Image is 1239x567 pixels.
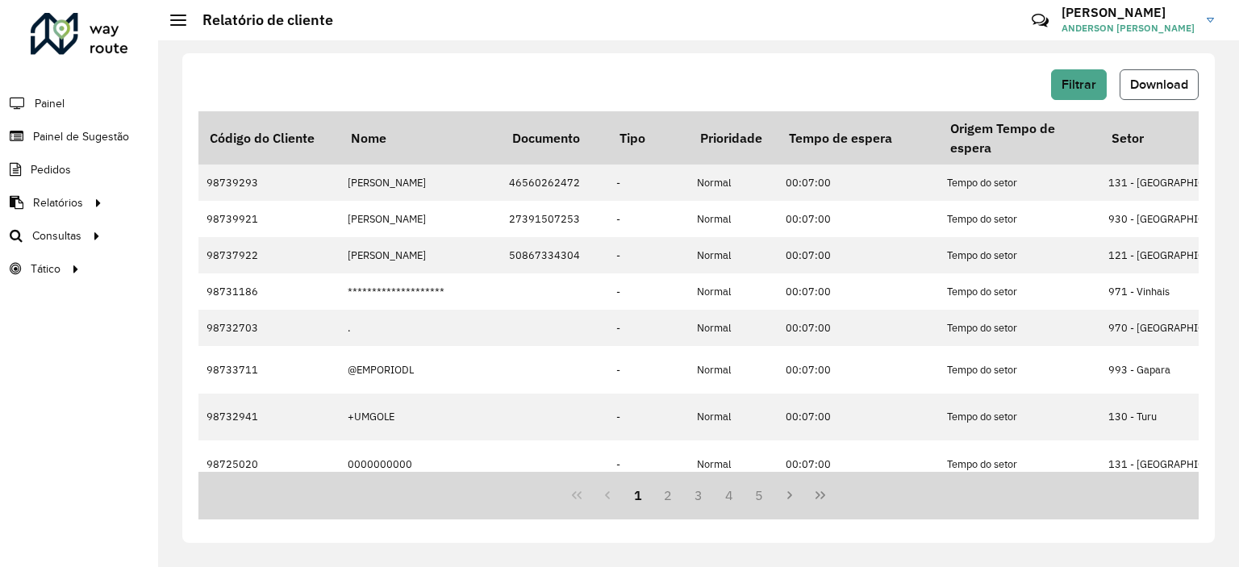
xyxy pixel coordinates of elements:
td: Tempo do setor [939,201,1100,237]
td: 98733711 [198,346,340,393]
button: Next Page [774,480,805,511]
th: Tipo [608,111,689,165]
span: Relatórios [33,194,83,211]
span: ANDERSON [PERSON_NAME] [1062,21,1195,35]
td: 00:07:00 [778,165,939,201]
td: Normal [689,310,778,346]
td: 00:07:00 [778,310,939,346]
button: Last Page [805,480,836,511]
td: 27391507253 [501,201,608,237]
button: 1 [623,480,653,511]
td: Tempo do setor [939,310,1100,346]
td: - [608,394,689,440]
td: 00:07:00 [778,346,939,393]
th: Origem Tempo de espera [939,111,1100,165]
td: 46560262472 [501,165,608,201]
td: Normal [689,440,778,487]
a: Contato Rápido [1023,3,1058,38]
th: Código do Cliente [198,111,340,165]
td: Normal [689,273,778,310]
button: Download [1120,69,1199,100]
td: - [608,165,689,201]
th: Documento [501,111,608,165]
h3: [PERSON_NAME] [1062,5,1195,20]
td: 98737922 [198,237,340,273]
span: Tático [31,261,60,277]
td: 98739293 [198,165,340,201]
td: 00:07:00 [778,440,939,487]
td: 98731186 [198,273,340,310]
span: Painel [35,95,65,112]
td: 98732703 [198,310,340,346]
td: Normal [689,201,778,237]
td: 00:07:00 [778,273,939,310]
td: 00:07:00 [778,394,939,440]
td: Normal [689,346,778,393]
td: [PERSON_NAME] [340,201,501,237]
td: Normal [689,165,778,201]
span: Download [1130,77,1188,91]
td: - [608,273,689,310]
td: . [340,310,501,346]
td: Normal [689,237,778,273]
td: [PERSON_NAME] [340,165,501,201]
td: Tempo do setor [939,440,1100,487]
td: 00:07:00 [778,201,939,237]
td: [PERSON_NAME] [340,237,501,273]
td: 98732941 [198,394,340,440]
button: Filtrar [1051,69,1107,100]
td: - [608,346,689,393]
th: Prioridade [689,111,778,165]
h2: Relatório de cliente [186,11,333,29]
td: 98739921 [198,201,340,237]
td: - [608,201,689,237]
td: Tempo do setor [939,273,1100,310]
td: - [608,310,689,346]
td: 50867334304 [501,237,608,273]
td: Tempo do setor [939,237,1100,273]
td: +UMGOLE [340,394,501,440]
td: Normal [689,394,778,440]
button: 4 [714,480,745,511]
th: Tempo de espera [778,111,939,165]
button: 3 [683,480,714,511]
td: - [608,440,689,487]
td: Tempo do setor [939,346,1100,393]
td: - [608,237,689,273]
span: Consultas [32,227,81,244]
td: Tempo do setor [939,394,1100,440]
button: 2 [653,480,683,511]
td: 98725020 [198,440,340,487]
th: Nome [340,111,501,165]
span: Painel de Sugestão [33,128,129,145]
span: Pedidos [31,161,71,178]
td: 00:07:00 [778,237,939,273]
td: Tempo do setor [939,165,1100,201]
button: 5 [745,480,775,511]
td: 0000000000 [340,440,501,487]
td: @EMPORIODL [340,346,501,393]
span: Filtrar [1062,77,1096,91]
